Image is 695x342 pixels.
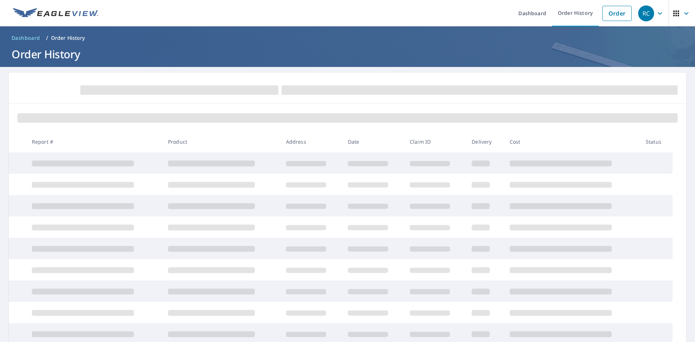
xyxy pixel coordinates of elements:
[9,47,686,62] h1: Order History
[342,131,404,152] th: Date
[26,131,162,152] th: Report #
[504,131,640,152] th: Cost
[638,5,654,21] div: RC
[12,34,40,42] span: Dashboard
[162,131,280,152] th: Product
[404,131,466,152] th: Claim ID
[466,131,504,152] th: Delivery
[640,131,673,152] th: Status
[9,32,43,44] a: Dashboard
[602,6,632,21] a: Order
[9,32,686,44] nav: breadcrumb
[280,131,342,152] th: Address
[46,34,48,42] li: /
[51,34,85,42] p: Order History
[13,8,98,19] img: EV Logo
